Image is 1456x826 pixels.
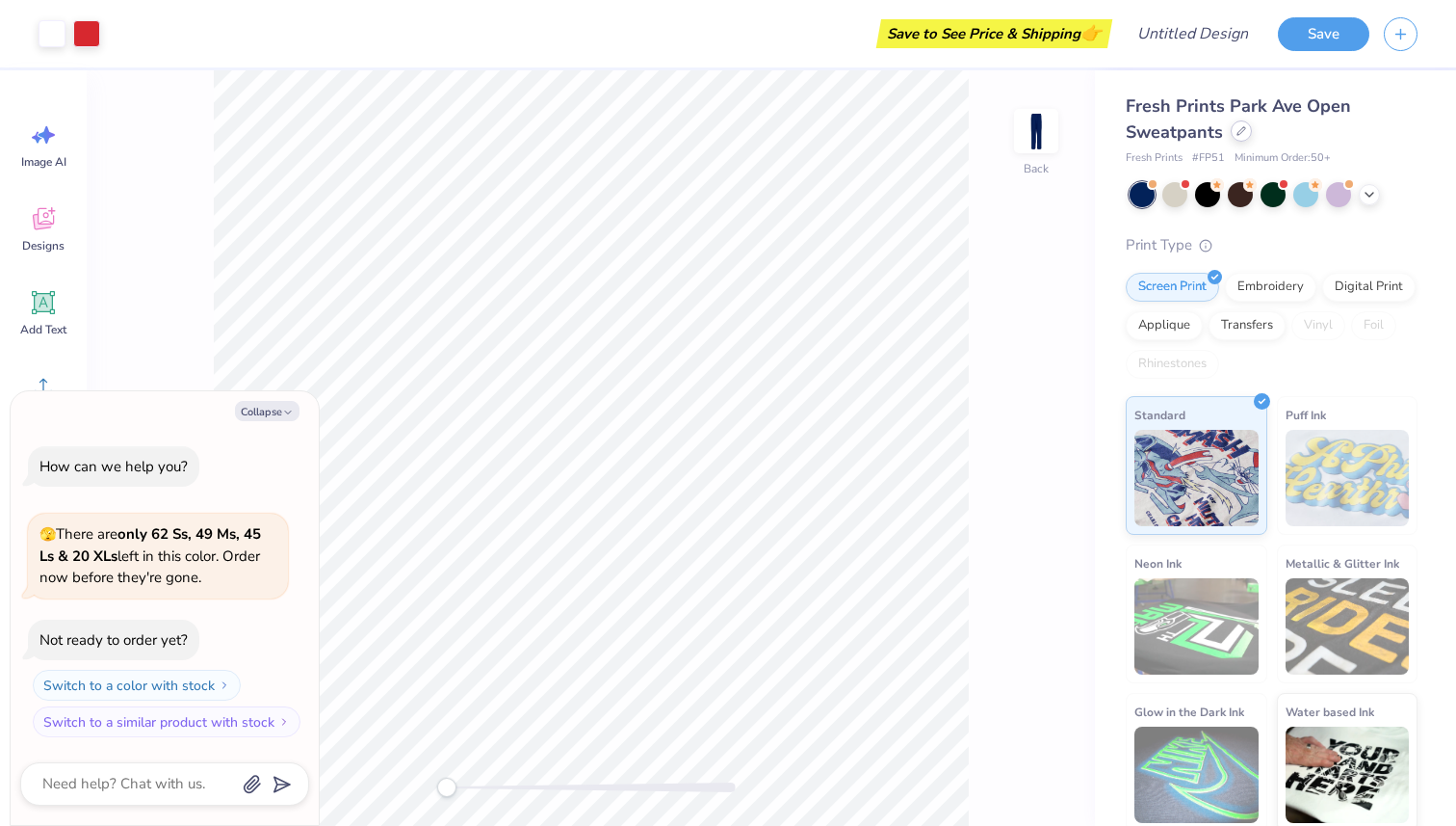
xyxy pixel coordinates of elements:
[1235,150,1331,167] span: Minimum Order: 50 +
[1286,578,1410,675] img: Metallic & Glitter Ink
[1126,94,1351,144] span: Fresh Prints Park Ave Open Sweatpants
[39,630,188,650] div: Not ready to order yet?
[1126,350,1219,379] div: Rhinestones
[1286,702,1374,722] span: Water based Ink
[39,524,261,566] strong: only 62 Ss, 49 Ms, 45 Ls & 20 XLs
[1080,21,1102,44] span: 👉
[1134,578,1259,675] img: Neon Ink
[1126,273,1219,302] div: Screen Print
[1225,273,1316,302] div: Embroidery
[39,525,56,544] span: 🫣
[39,524,261,587] span: There are left in this color. Order now before they're gone.
[1134,405,1185,425] span: Standard
[33,706,300,737] button: Switch to a similar product with stock
[1134,430,1259,526] img: Standard
[1134,702,1244,722] span: Glow in the Dark Ink
[1024,160,1049,177] div: Back
[22,238,65,253] span: Designs
[219,679,230,691] img: Switch to a color with stock
[20,322,66,337] span: Add Text
[1286,553,1399,573] span: Metallic & Glitter Ink
[1286,727,1410,823] img: Water based Ink
[1017,112,1055,150] img: Back
[1322,273,1416,302] div: Digital Print
[1126,150,1183,167] span: Fresh Prints
[235,401,299,421] button: Collapse
[39,457,188,476] div: How can we help you?
[1192,150,1225,167] span: # FP51
[1126,234,1417,256] div: Print Type
[1278,17,1369,51] button: Save
[437,778,456,797] div: Accessibility label
[1291,311,1345,340] div: Vinyl
[33,670,241,701] button: Switch to a color with stock
[881,19,1107,48] div: Save to See Price & Shipping
[1122,14,1263,53] input: Untitled Design
[1134,553,1182,573] span: Neon Ink
[1209,311,1286,340] div: Transfers
[1286,405,1326,425] span: Puff Ink
[278,716,290,728] img: Switch to a similar product with stock
[1286,430,1410,526] img: Puff Ink
[1134,727,1259,823] img: Glow in the Dark Ink
[1351,311,1396,340] div: Foil
[1126,311,1203,340] div: Applique
[21,154,66,170] span: Image AI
